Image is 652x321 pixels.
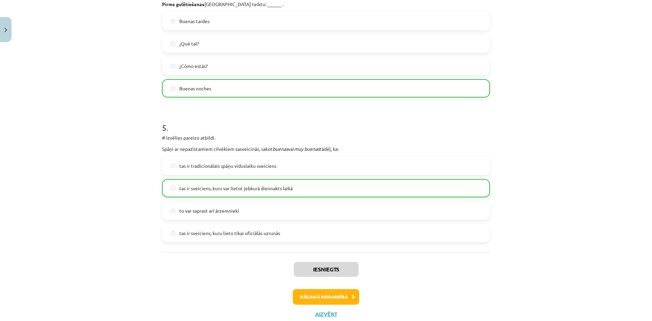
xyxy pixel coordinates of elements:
[162,1,204,7] strong: Pirms gulētiešanas
[162,145,490,153] p: Spāņi ar nepazīstamiem cilvēkiem sasveicinās, sakot vai tādēļ, ka:
[171,209,175,213] input: to var saprast arī ārzemnieki
[171,64,175,68] input: ¿Cómo estás?
[162,1,490,8] p: [GEOGRAPHIC_DATA] teiktu: ______ .
[313,311,339,318] button: Aizvērt
[179,207,239,214] span: to var saprast arī ārzemnieki
[4,28,7,32] img: icon-close-lesson-0947bae3869378f0d4975bcd49f059093ad1ed9edebbc8119c70593378902aed.svg
[162,134,490,141] p: # Izvēlies pareizo atbildi.
[179,162,276,170] span: tas ir tradicionālais spāņu viduslaiku sveiciens
[179,85,211,92] span: Buenas noches
[179,18,210,25] span: Buenas tardes
[162,111,490,132] h1: 5 .
[273,146,288,152] em: buenas
[293,289,359,305] button: Nākamā nodarbība
[171,41,175,46] input: ¿Qué tal?
[171,186,175,191] input: tas ir sveiciens, kuru var lietot jebkurā diennakts laikā
[171,19,175,23] input: Buenas tardes
[179,185,293,192] span: tas ir sveiciens, kuru var lietot jebkurā diennakts laikā
[171,86,175,91] input: Buenas noches
[179,230,280,237] span: tas ir sveiciens, kuru lieto tikai oficiālās uzrunās
[171,164,175,168] input: tas ir tradicionālais spāņu viduslaiku sveiciens
[179,40,199,47] span: ¿Qué tal?
[294,146,320,152] em: muy buenas
[294,262,359,277] button: Iesniegts
[171,231,175,235] input: tas ir sveiciens, kuru lieto tikai oficiālās uzrunās
[179,63,208,70] span: ¿Cómo estás?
